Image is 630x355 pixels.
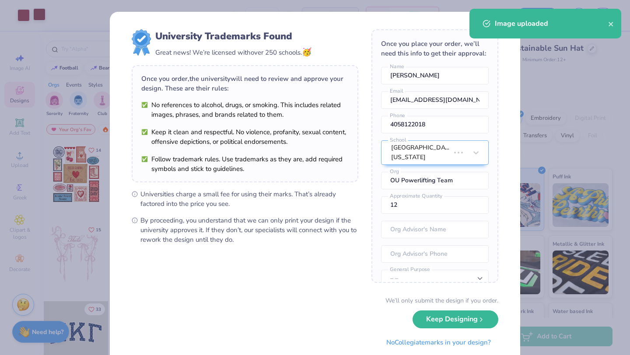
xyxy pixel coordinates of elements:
[141,127,349,146] li: Keep it clean and respectful. No violence, profanity, sexual content, offensive depictions, or po...
[381,172,489,189] input: Org
[141,74,349,93] div: Once you order, the university will need to review and approve your design. These are their rules:
[302,47,311,57] span: 🥳
[381,196,489,214] input: Approximate Quantity
[381,67,489,84] input: Name
[381,116,489,133] input: Phone
[155,29,311,43] div: University Trademarks Found
[141,100,349,119] li: No references to alcohol, drugs, or smoking. This includes related images, phrases, and brands re...
[381,39,489,58] div: Once you place your order, we’ll need this info to get their approval:
[381,91,489,109] input: Email
[385,296,498,305] div: We’ll only submit the design if you order.
[132,29,151,56] img: license-marks-badge.png
[391,143,450,162] div: [GEOGRAPHIC_DATA][US_STATE]
[140,216,358,244] span: By proceeding, you understand that we can only print your design if the university approves it. I...
[608,18,614,29] button: close
[495,18,608,29] div: Image uploaded
[413,310,498,328] button: Keep Designing
[140,189,358,209] span: Universities charge a small fee for using their marks. That’s already factored into the price you...
[381,245,489,263] input: Org Advisor's Phone
[141,154,349,174] li: Follow trademark rules. Use trademarks as they are, add required symbols and stick to guidelines.
[155,46,311,58] div: Great news! We’re licensed with over 250 schools.
[379,334,498,352] button: NoCollegiatemarks in your design?
[381,221,489,238] input: Org Advisor's Name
